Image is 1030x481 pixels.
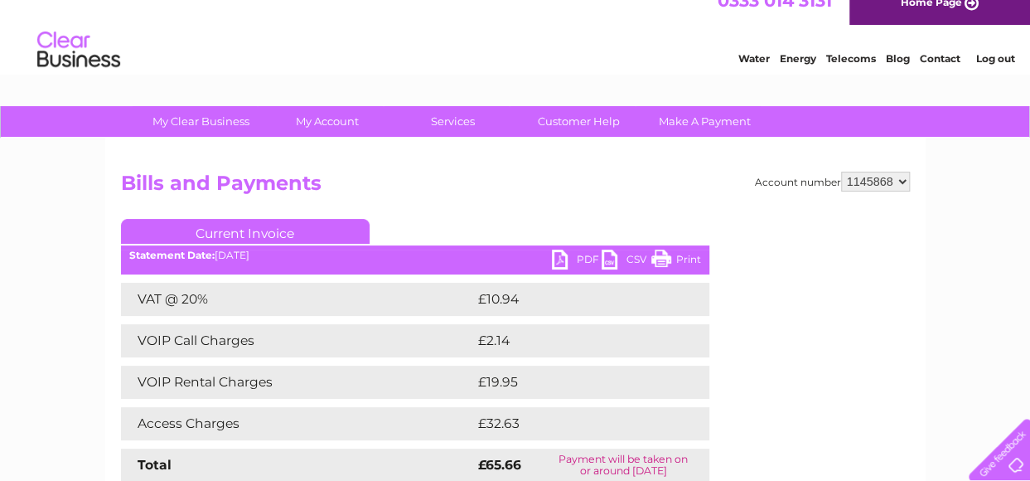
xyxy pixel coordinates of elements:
[478,457,521,473] strong: £65.66
[36,43,121,94] img: logo.png
[826,70,876,83] a: Telecoms
[552,250,602,274] a: PDF
[121,324,474,357] td: VOIP Call Charges
[920,70,960,83] a: Contact
[121,219,370,244] a: Current Invoice
[474,324,669,357] td: £2.14
[121,172,910,203] h2: Bills and Payments
[121,283,474,316] td: VAT @ 20%
[259,106,395,137] a: My Account
[738,70,770,83] a: Water
[138,457,172,473] strong: Total
[474,366,675,399] td: £19.95
[384,106,521,137] a: Services
[124,9,907,80] div: Clear Business is a trading name of Verastar Limited (registered in [GEOGRAPHIC_DATA] No. 3667643...
[602,250,651,274] a: CSV
[975,70,1014,83] a: Log out
[129,249,215,261] b: Statement Date:
[755,172,910,192] div: Account number
[651,250,701,274] a: Print
[121,250,709,261] div: [DATE]
[474,283,675,316] td: £10.94
[780,70,816,83] a: Energy
[133,106,269,137] a: My Clear Business
[718,8,832,29] a: 0333 014 3131
[121,407,474,440] td: Access Charges
[510,106,647,137] a: Customer Help
[886,70,910,83] a: Blog
[474,407,675,440] td: £32.63
[636,106,773,137] a: Make A Payment
[121,366,474,399] td: VOIP Rental Charges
